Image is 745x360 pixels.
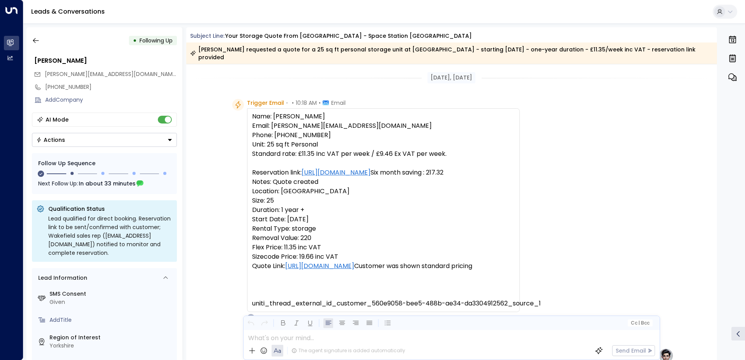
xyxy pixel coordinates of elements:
div: [PERSON_NAME] [34,56,177,65]
button: Redo [260,318,269,328]
div: Next Follow Up: [38,179,171,188]
button: Cc|Bcc [627,319,652,327]
a: Leads & Conversations [31,7,105,16]
pre: Name: [PERSON_NAME] Email: [PERSON_NAME][EMAIL_ADDRESS][DOMAIN_NAME] Phone: [PHONE_NUMBER] Unit: ... [252,112,515,308]
div: Button group with a nested menu [32,133,177,147]
p: Qualification Status [48,205,172,213]
div: Follow Up Sequence [38,159,171,168]
div: Lead qualified for direct booking. Reservation link to be sent/confirmed with customer; Wakefield... [48,214,172,257]
div: AddCompany [45,96,177,104]
span: [PERSON_NAME][EMAIL_ADDRESS][DOMAIN_NAME] [45,70,178,78]
div: Actions [36,136,65,143]
a: [URL][DOMAIN_NAME] [302,168,371,177]
div: [PERSON_NAME] requested a quote for a 25 sq ft personal storage unit at [GEOGRAPHIC_DATA] - start... [190,46,713,61]
span: 10:18 AM [296,99,317,107]
div: Your storage quote from [GEOGRAPHIC_DATA] - Space Station [GEOGRAPHIC_DATA] [225,32,472,40]
label: SMS Consent [49,290,174,298]
span: | [638,320,640,326]
div: Given [49,298,174,306]
span: • [319,99,321,107]
div: AddTitle [49,316,174,324]
span: Following Up [139,37,173,44]
span: Subject Line: [190,32,224,40]
span: • [286,99,288,107]
span: Trigger Email [247,99,284,107]
span: sophie.denton@hotmail.co.uk [45,70,177,78]
a: [URL][DOMAIN_NAME] [285,261,354,271]
button: Undo [246,318,256,328]
span: In about 33 minutes [79,179,136,188]
div: AI Mode [46,116,69,124]
span: Cc Bcc [630,320,649,326]
div: Lead Information [35,274,87,282]
div: [PHONE_NUMBER] [45,83,177,91]
button: Actions [32,133,177,147]
span: Email [331,99,346,107]
div: [DATE], [DATE] [427,72,475,83]
div: The agent signature is added automatically [291,347,405,354]
div: O [247,314,255,321]
label: Region of Interest [49,334,174,342]
div: Yorkshire [49,342,174,350]
div: • [133,34,137,48]
span: • [292,99,294,107]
